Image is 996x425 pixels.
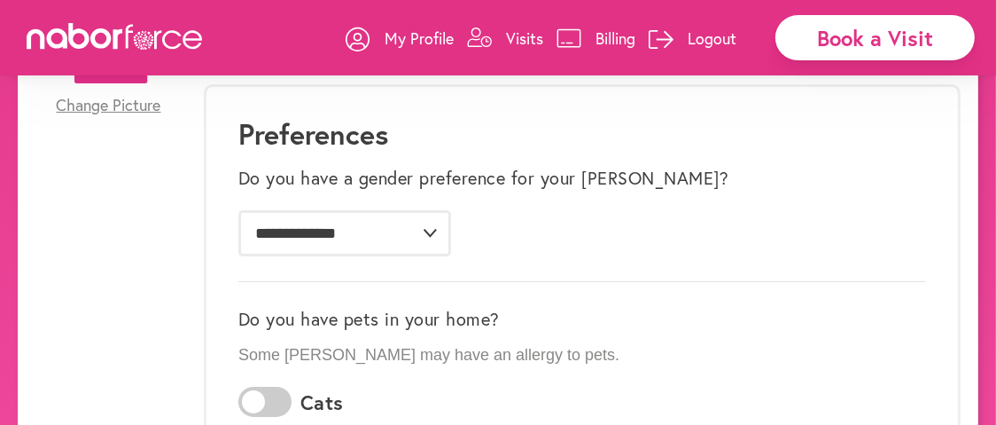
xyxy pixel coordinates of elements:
div: Book a Visit [775,15,975,60]
label: Do you have a gender preference for your [PERSON_NAME]? [238,168,729,189]
a: My Profile [346,12,454,65]
a: Logout [649,12,736,65]
label: Do you have pets in your home? [238,309,500,330]
a: Visits [467,12,543,65]
p: My Profile [385,28,454,49]
p: Logout [688,28,736,49]
span: Change Picture [57,96,161,115]
p: Billing [595,28,635,49]
h1: Preferences [238,117,926,151]
p: Some [PERSON_NAME] may have an allergy to pets. [238,346,926,366]
p: Visits [506,28,543,49]
label: Cats [300,391,344,414]
a: Billing [556,12,635,65]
